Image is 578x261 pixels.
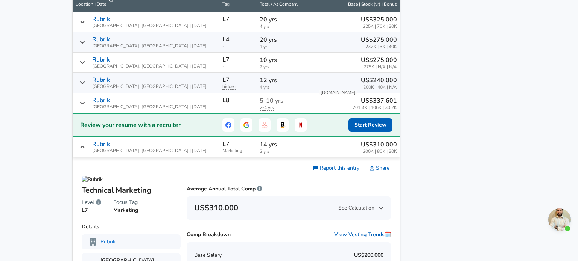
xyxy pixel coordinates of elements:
[260,76,312,85] p: 12 yrs
[92,23,207,28] span: [GEOGRAPHIC_DATA], [GEOGRAPHIC_DATA] | [DATE]
[222,83,236,90] span: focus tag for this data point is hidden until there are more submissions. Submit your salary anon...
[260,35,312,44] p: 20 yrs
[76,1,106,7] span: Location | Date
[92,104,207,109] span: [GEOGRAPHIC_DATA], [GEOGRAPHIC_DATA] | [DATE]
[222,97,230,104] p: L8
[222,1,230,7] span: Tag
[92,64,207,69] span: [GEOGRAPHIC_DATA], [GEOGRAPHIC_DATA] | [DATE]
[113,207,138,214] p: Marketing
[353,105,397,110] span: 201.4K | 106K | 30.2K
[225,122,231,128] img: Facebook
[298,122,304,128] img: Netflix
[260,104,274,111] span: years of experience for this data point is hidden until there are more submissions. Submit your s...
[187,185,262,193] p: Average Annual Total Comp
[222,36,230,43] p: L4
[73,113,400,137] a: Review your resume with a recruiterFacebookGoogleAirbnbAmazonNetflixStart Review
[260,24,312,29] span: 4 yrs
[92,44,207,48] span: [GEOGRAPHIC_DATA], [GEOGRAPHIC_DATA] | [DATE]
[338,204,383,212] span: See Calculation
[361,35,397,44] p: US$275,000
[222,44,254,48] span: -
[361,149,397,154] span: 200K | 80K | 30K
[92,16,110,23] p: Rubrik
[96,198,101,207] span: Levels are a company's method of standardizing employee's scope of assumed ability, responsibilit...
[222,64,254,69] span: -
[262,122,268,128] img: Airbnb
[348,118,392,132] button: Start Review
[222,56,230,63] p: L7
[354,252,383,259] p: US$200,000
[92,97,110,104] p: Rubrik
[548,208,571,231] div: Open chat
[260,15,312,24] p: 20 yrs
[354,121,386,130] span: Start Review
[92,84,207,89] span: [GEOGRAPHIC_DATA], [GEOGRAPHIC_DATA] | [DATE]
[361,15,397,24] p: US$325,000
[361,44,397,49] span: 232K | 3K | 40K
[260,97,283,105] span: years at company for this data point is hidden until there are more submissions. Submit your sala...
[353,96,397,105] p: US$337,601
[194,252,222,259] span: Base Salary
[222,141,230,148] p: L7
[361,140,397,149] p: US$310,000
[113,198,138,207] h6: Focus Tag
[82,198,94,207] span: Level
[92,36,110,43] p: Rubrik
[243,122,249,128] img: Google
[260,149,312,154] span: 2 yrs
[82,223,181,231] p: Details
[92,148,207,153] span: [GEOGRAPHIC_DATA], [GEOGRAPHIC_DATA] | [DATE]
[334,231,391,238] button: View Vesting Trends🗓️
[376,164,389,172] span: Share
[92,56,110,63] p: Rubrik
[187,231,231,238] p: Comp Breakdown
[361,56,397,65] p: US$275,000
[260,140,312,149] p: 14 yrs
[348,1,397,7] span: Base | Stock (yr) | Bonus
[260,56,312,65] p: 10 yrs
[194,202,238,214] h6: US$310,000
[280,122,286,128] img: Amazon
[260,85,312,90] span: 4 yrs
[361,65,397,69] span: 275K | N/A | N/A
[92,141,110,148] p: Rubrik
[260,1,298,7] span: Total / At Company
[222,148,254,153] span: Marketing
[222,16,230,23] p: L7
[361,76,397,85] p: US$240,000
[92,77,110,83] p: Rubrik
[260,65,312,69] span: 2 yrs
[222,104,254,109] span: -
[82,185,181,196] p: Technical Marketing
[320,164,359,172] span: Report this entry
[361,24,397,29] span: 225K | 70K | 30K
[257,185,262,192] span: We calculate your average annual total compensation by adding your base salary to the average of ...
[82,176,103,183] img: Rubrik
[100,238,116,246] a: Rubrik
[260,44,312,49] span: 1 yr
[222,77,230,83] p: L7
[82,207,101,214] p: L7
[80,121,181,130] h2: Review your resume with a recruiter
[361,85,397,90] span: 200K | 40K | N/A
[222,23,254,28] span: -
